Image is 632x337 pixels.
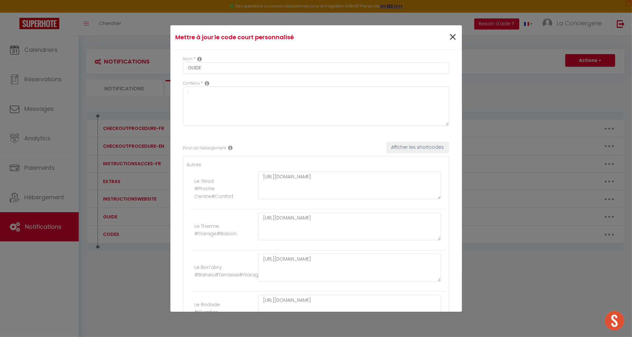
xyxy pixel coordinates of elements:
label: Le Rodade #Quartier Historique#Calme [194,301,238,324]
label: Autres [187,161,201,168]
label: Pour cet hébergement [183,145,226,151]
label: Nom [183,56,193,62]
label: Le Bon'abry #Balnéo#Terrasse#Garage [194,263,261,279]
i: Replacable content [205,81,210,86]
h4: Mettre à jour le code court personnalisé [175,33,360,42]
div: Ouvrir le chat [605,311,624,331]
input: Custom code name [183,62,449,74]
label: Le Girod #Proche Centre#Confort [194,177,234,200]
i: Rental [228,145,233,150]
span: × [449,28,457,47]
i: Custom short code name [198,56,202,62]
label: Le Therme #Garage#Balcon [194,222,237,238]
button: Afficher les shortcodes [386,142,449,153]
label: Contenu [183,80,200,87]
button: Close [449,30,457,44]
